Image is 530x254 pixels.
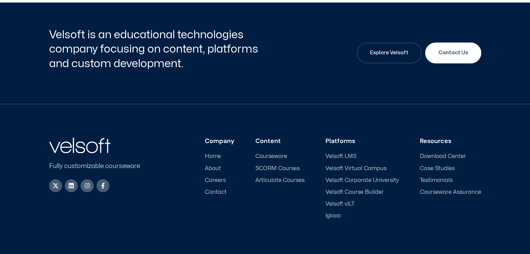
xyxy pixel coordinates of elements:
[255,165,305,172] a: SCORM Courses
[420,153,481,160] a: Download Center
[205,153,235,160] a: Home
[255,177,305,184] a: Articulate Courses
[325,137,399,145] h3: Platforms
[325,213,341,219] span: Iglooo
[255,153,287,160] span: Courseware
[357,42,422,63] a: Explore Velsoft
[205,165,235,172] a: About
[49,161,152,171] p: Fully customizable courseware
[420,165,481,172] a: Case Studies
[425,42,481,63] a: Contact Us
[255,165,300,172] span: SCORM Courses
[420,165,455,172] span: Case Studies
[325,153,356,160] span: Velsoft LMS
[205,137,235,145] h3: Company
[255,137,305,145] h3: Content
[420,177,481,184] a: Testimonials
[420,177,453,184] span: Testimonials
[325,177,399,184] a: Velsoft Corporate University
[205,165,221,172] span: About
[325,165,399,172] a: Velsoft Virtual Campus
[205,189,226,196] span: Contact
[370,49,408,57] span: Explore Velsoft
[49,27,263,71] h2: Velsoft is an educational technologies company focusing on content, platforms and custom developm...
[205,177,235,184] a: Careers
[325,201,399,207] a: Velsoft vILT
[420,189,481,196] a: Courseware Assurance
[255,153,305,160] a: Courseware
[438,49,468,57] span: Contact Us
[325,213,399,219] a: Iglooo
[420,153,466,160] span: Download Center
[325,189,384,196] span: Velsoft Course Builder
[205,153,221,160] span: Home
[325,165,386,172] span: Velsoft Virtual Campus
[205,189,235,196] a: Contact
[205,177,226,184] span: Careers
[325,189,399,196] a: Velsoft Course Builder
[420,137,481,145] h3: Resources
[325,153,399,160] a: Velsoft LMS
[325,201,354,207] span: Velsoft vILT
